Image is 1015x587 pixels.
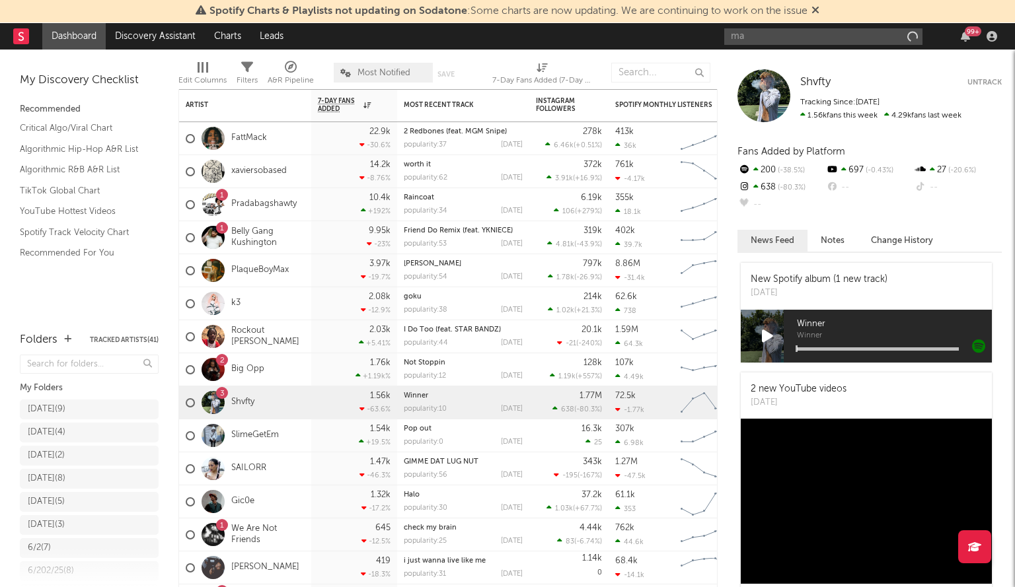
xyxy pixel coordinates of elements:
[231,226,305,249] a: Belly Gang Kushington
[825,162,913,179] div: 697
[615,293,637,301] div: 62.6k
[615,207,641,216] div: 18.1k
[615,339,643,348] div: 64.3k
[800,76,831,89] a: Shvfty
[737,230,808,252] button: News Feed
[231,397,254,408] a: Shvfty
[20,515,159,535] a: [DATE](3)
[501,405,523,413] div: [DATE]
[404,570,446,578] div: popularity: 31
[554,471,602,479] div: ( )
[359,174,391,182] div: -8.76 %
[615,372,644,381] div: 4.49k
[370,392,391,400] div: 1.56k
[231,463,266,474] a: SAILORR
[357,69,410,77] span: Most Notified
[800,112,961,120] span: 4.29k fans last week
[501,570,523,578] div: [DATE]
[800,77,831,88] span: Shvfty
[404,306,447,314] div: popularity: 38
[369,127,391,136] div: 22.9k
[20,184,145,198] a: TikTok Global Chart
[369,226,391,235] div: 9.95k
[178,56,227,94] div: Edit Columns
[20,102,159,118] div: Recommended
[615,359,634,367] div: 107k
[675,419,734,452] svg: Chart title
[404,227,523,234] div: Friend Do Remix (feat. YKNIECE)
[615,326,638,334] div: 1.59M
[576,307,600,314] span: +21.3 %
[556,307,574,314] span: 1.02k
[20,162,145,177] a: Algorithmic R&B A&R List
[359,339,391,347] div: +5.41 %
[28,494,65,510] div: [DATE] ( 5 )
[751,287,887,300] div: [DATE]
[404,359,523,366] div: Not Stoppin
[800,98,880,106] span: Tracking Since: [DATE]
[20,355,159,374] input: Search for folders...
[578,373,600,380] span: +557 %
[561,406,574,413] span: 638
[359,405,391,413] div: -63.6 %
[615,425,634,433] div: 307k
[20,492,159,512] a: [DATE](5)
[583,359,602,367] div: 128k
[231,199,297,210] a: Pradabagshawty
[675,122,734,155] svg: Chart title
[615,273,645,282] div: -31.4k
[582,425,602,433] div: 16.3k
[231,524,305,546] a: We Are Not Friends
[536,97,582,113] div: Instagram Followers
[914,162,1002,179] div: 27
[371,491,391,499] div: 1.32k
[675,518,734,551] svg: Chart title
[575,505,600,512] span: +67.7 %
[751,382,846,396] div: 2 new YouTube videos
[404,194,523,201] div: Raincoat
[737,179,825,196] div: 638
[20,399,159,419] a: [DATE](9)
[615,438,644,447] div: 6.98k
[615,557,638,565] div: 68.4k
[20,380,159,396] div: My Folders
[501,306,523,314] div: [DATE]
[615,524,634,532] div: 762k
[556,241,574,248] span: 4.81k
[576,538,600,545] span: -6.74 %
[376,557,391,565] div: 419
[318,97,360,113] span: 7-Day Fans Added
[404,438,443,446] div: popularity: 0
[562,472,578,479] span: -195
[369,259,391,268] div: 3.97k
[583,127,602,136] div: 278k
[20,423,159,442] a: [DATE](4)
[554,142,574,149] span: 6.46k
[501,141,523,149] div: [DATE]
[675,155,734,188] svg: Chart title
[28,471,65,487] div: [DATE] ( 8 )
[28,517,65,533] div: [DATE] ( 3 )
[615,226,635,235] div: 402k
[28,540,51,556] div: 6/2 ( 7 )
[615,101,714,109] div: Spotify Monthly Listeners
[675,485,734,518] svg: Chart title
[615,127,634,136] div: 413k
[615,491,635,499] div: 61.1k
[724,28,922,45] input: Search for artists
[404,425,432,432] a: Pop out
[370,425,391,433] div: 1.54k
[914,179,1002,196] div: --
[961,31,970,42] button: 99+
[737,162,825,179] div: 200
[583,259,602,268] div: 797k
[178,73,227,88] div: Edit Columns
[404,273,447,281] div: popularity: 54
[550,372,602,380] div: ( )
[776,184,806,191] span: -80.3 %
[554,207,602,215] div: ( )
[675,188,734,221] svg: Chart title
[501,372,523,380] div: [DATE]
[580,524,602,532] div: 4.44k
[404,194,434,201] a: Raincoat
